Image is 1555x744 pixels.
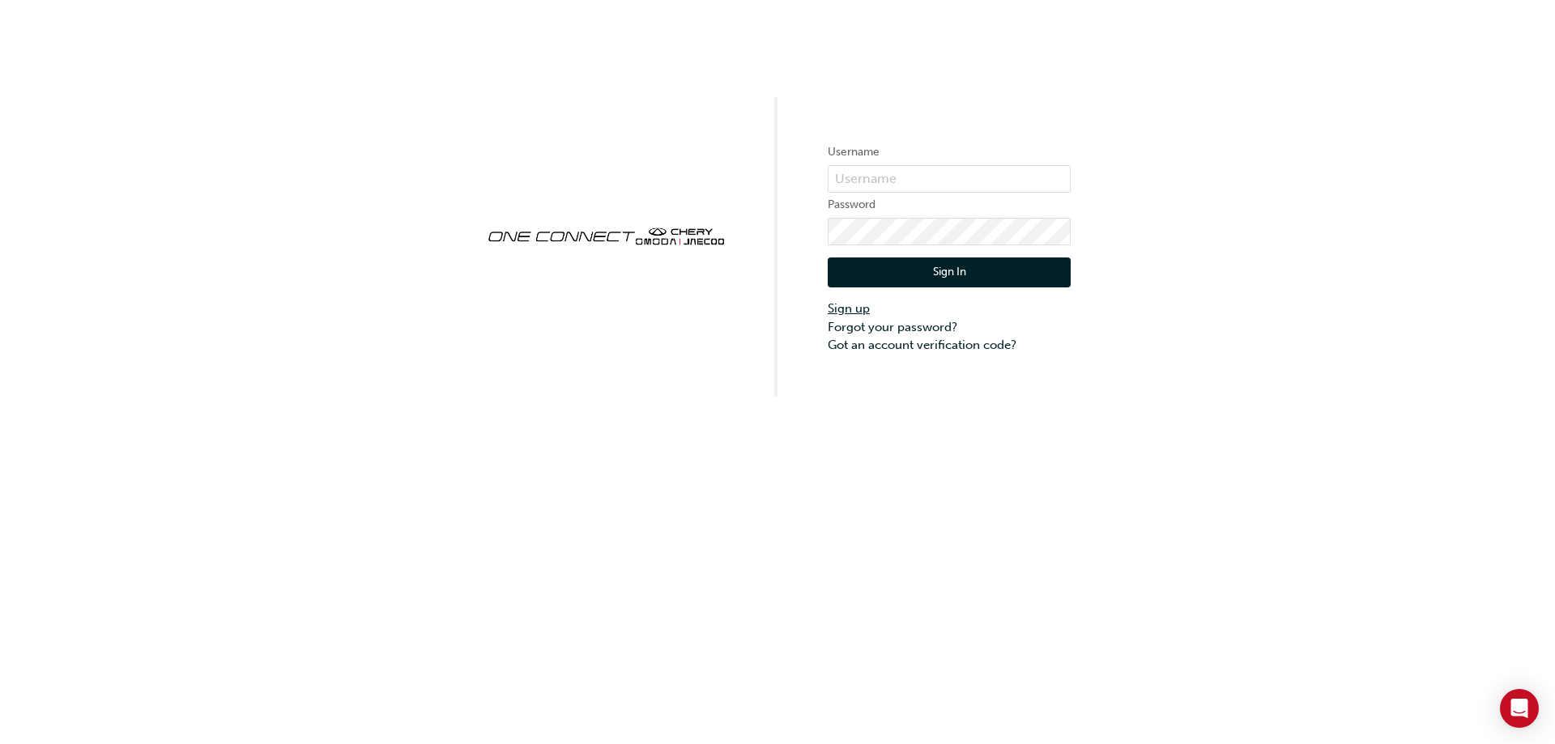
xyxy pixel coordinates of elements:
input: Username [828,165,1071,193]
label: Username [828,142,1071,162]
label: Password [828,195,1071,215]
a: Got an account verification code? [828,336,1071,355]
div: Open Intercom Messenger [1500,689,1539,728]
img: oneconnect [484,214,727,256]
button: Sign In [828,257,1071,288]
a: Sign up [828,300,1071,318]
a: Forgot your password? [828,318,1071,337]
